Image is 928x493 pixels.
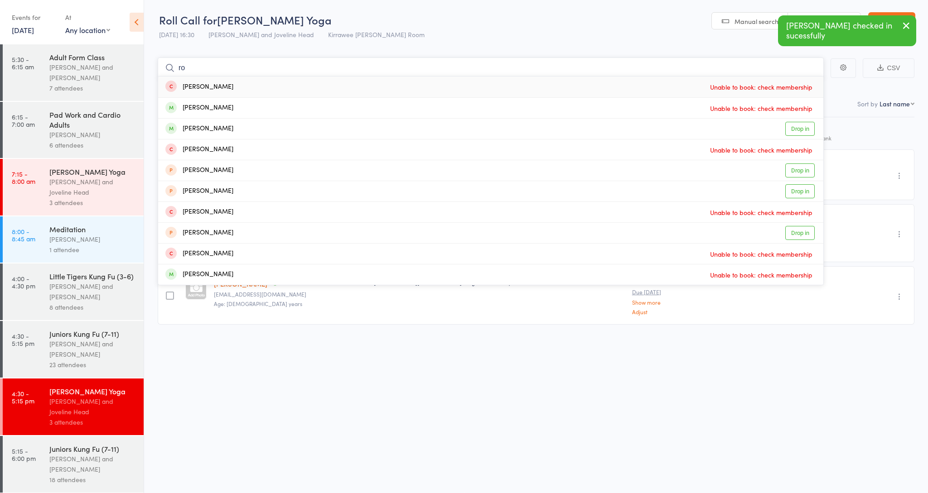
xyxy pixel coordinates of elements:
[49,444,136,454] div: Juniors Kung Fu (7-11)
[49,234,136,244] div: [PERSON_NAME]
[49,197,136,208] div: 3 attendees
[165,103,233,113] div: [PERSON_NAME]
[12,113,35,128] time: 6:15 - 7:00 am
[49,359,136,370] div: 23 attendees
[12,275,35,289] time: 4:00 - 4:30 pm
[49,224,136,234] div: Meditation
[868,12,915,30] a: Exit roll call
[3,44,144,101] a: 5:30 -6:15 amAdult Form Class[PERSON_NAME] and [PERSON_NAME]7 attendees
[12,228,35,242] time: 8:00 - 8:45 am
[3,102,144,158] a: 6:15 -7:00 amPad Work and Cardio Adults[PERSON_NAME]6 attendees
[12,170,35,185] time: 7:15 - 8:00 am
[785,226,815,240] a: Drop in
[12,390,34,404] time: 4:30 - 5:15 pm
[12,25,34,35] a: [DATE]
[49,140,136,150] div: 6 attendees
[3,263,144,320] a: 4:00 -4:30 pmLittle Tigers Kung Fu (3-6)[PERSON_NAME] and [PERSON_NAME]8 attendees
[778,15,916,46] div: [PERSON_NAME] checked in sucessfully
[158,57,824,78] input: Search by name
[49,396,136,417] div: [PERSON_NAME] and Joveline Head
[217,12,332,27] span: [PERSON_NAME] Yoga
[49,281,136,302] div: [PERSON_NAME] and [PERSON_NAME]
[165,228,233,238] div: [PERSON_NAME]
[857,99,878,108] label: Sort by
[785,163,815,177] a: Drop in
[632,309,698,315] a: Adjust
[49,302,136,312] div: 8 attendees
[65,10,110,25] div: At
[12,332,34,347] time: 4:30 - 5:15 pm
[3,321,144,378] a: 4:30 -5:15 pmJuniors Kung Fu (7-11)[PERSON_NAME] and [PERSON_NAME]23 attendees
[708,268,815,282] span: Unable to book: check membership
[49,339,136,359] div: [PERSON_NAME] and [PERSON_NAME]
[159,12,217,27] span: Roll Call for
[632,289,698,295] small: Due [DATE]
[49,177,136,197] div: [PERSON_NAME] and Joveline Head
[328,30,425,39] span: Kirrawee [PERSON_NAME] Room
[165,186,233,196] div: [PERSON_NAME]
[632,299,698,305] a: Show more
[12,447,36,462] time: 5:15 - 6:00 pm
[165,207,233,217] div: [PERSON_NAME]
[49,386,136,396] div: [PERSON_NAME] Yoga
[880,99,910,108] div: Last name
[12,10,56,25] div: Events for
[214,291,357,297] small: hoaph59@gmail.com
[214,300,302,307] span: Age: [DEMOGRAPHIC_DATA] years
[49,244,136,255] div: 1 attendee
[49,167,136,177] div: [PERSON_NAME] Yoga
[165,165,233,176] div: [PERSON_NAME]
[3,159,144,215] a: 7:15 -8:00 am[PERSON_NAME] Yoga[PERSON_NAME] and Joveline Head3 attendees
[49,329,136,339] div: Juniors Kung Fu (7-11)
[863,58,914,78] button: CSV
[49,110,136,129] div: Pad Work and Cardio Adults
[49,474,136,485] div: 18 attendees
[3,436,144,493] a: 5:15 -6:00 pmJuniors Kung Fu (7-11)[PERSON_NAME] and [PERSON_NAME]18 attendees
[165,249,233,259] div: [PERSON_NAME]
[708,80,815,94] span: Unable to book: check membership
[159,30,194,39] span: [DATE] 16:30
[3,216,144,263] a: 8:00 -8:45 amMeditation[PERSON_NAME]1 attendee
[165,124,233,134] div: [PERSON_NAME]
[708,206,815,219] span: Unable to book: check membership
[3,378,144,435] a: 4:30 -5:15 pm[PERSON_NAME] Yoga[PERSON_NAME] and Joveline Head3 attendees
[165,269,233,280] div: [PERSON_NAME]
[785,122,815,136] a: Drop in
[12,56,34,70] time: 5:30 - 6:15 am
[165,144,233,155] div: [PERSON_NAME]
[165,82,233,92] div: [PERSON_NAME]
[208,30,314,39] span: [PERSON_NAME] and Joveline Head
[49,271,136,281] div: Little Tigers Kung Fu (3-6)
[49,129,136,140] div: [PERSON_NAME]
[708,247,815,261] span: Unable to book: check membership
[708,101,815,115] span: Unable to book: check membership
[49,83,136,93] div: 7 attendees
[735,17,778,26] span: Manual search
[49,454,136,474] div: [PERSON_NAME] and [PERSON_NAME]
[632,278,698,314] div: $90.00
[49,62,136,83] div: [PERSON_NAME] and [PERSON_NAME]
[49,52,136,62] div: Adult Form Class
[49,417,136,427] div: 3 attendees
[65,25,110,35] div: Any location
[785,184,815,198] a: Drop in
[708,143,815,157] span: Unable to book: check membership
